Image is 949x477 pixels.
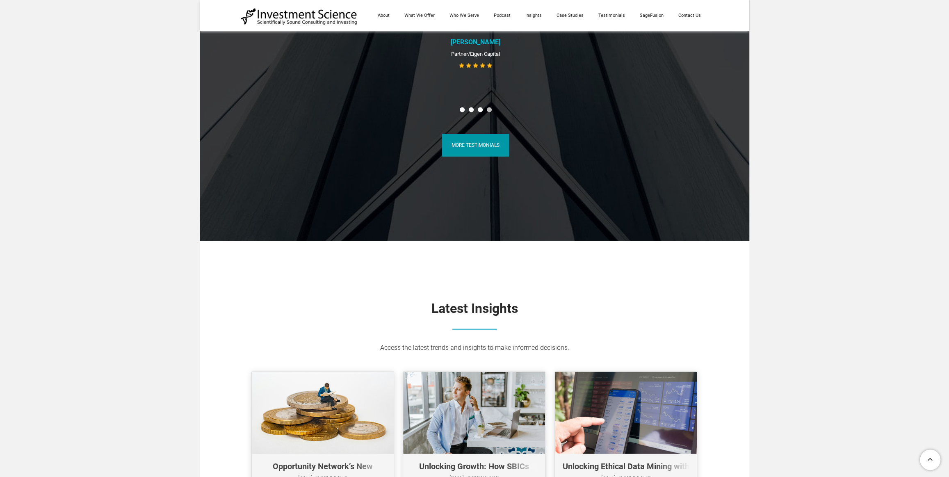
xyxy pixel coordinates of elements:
[460,107,465,112] li: 0
[299,49,652,59] h4: /
[452,143,500,148] div: MORE TESTIMONIALS
[459,63,464,68] li: 1
[431,300,518,316] font: Latest Insights
[473,63,478,68] li: 3
[442,134,509,156] a: MORE TESTIMONIALS
[480,63,485,68] li: 4
[487,107,492,112] li: 3
[469,107,474,112] li: 1
[487,63,492,68] li: 5
[466,63,471,68] li: 2
[917,446,945,473] a: To Top
[241,342,708,354] div: Access the latest trends and insights to make informed decisions.
[470,49,500,59] div: Eigen Capital
[478,107,483,112] li: 2
[452,329,497,330] img: Picture
[451,49,468,59] div: Partner
[241,7,358,25] img: Investment Science | NYC Consulting Services
[451,37,500,48] div: [PERSON_NAME]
